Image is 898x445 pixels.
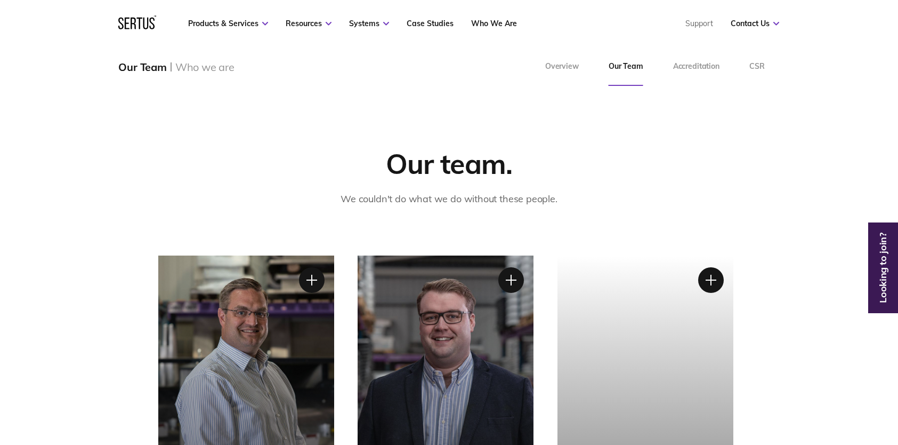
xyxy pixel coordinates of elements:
[407,19,454,28] a: Case Studies
[386,146,513,181] div: Our team.
[871,264,895,272] a: Looking to join?
[286,19,331,28] a: Resources
[341,192,557,207] p: We couldn't do what we do without these people.
[731,19,779,28] a: Contact Us
[685,19,713,28] a: Support
[188,19,268,28] a: Products & Services
[471,19,517,28] a: Who We Are
[349,19,389,28] a: Systems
